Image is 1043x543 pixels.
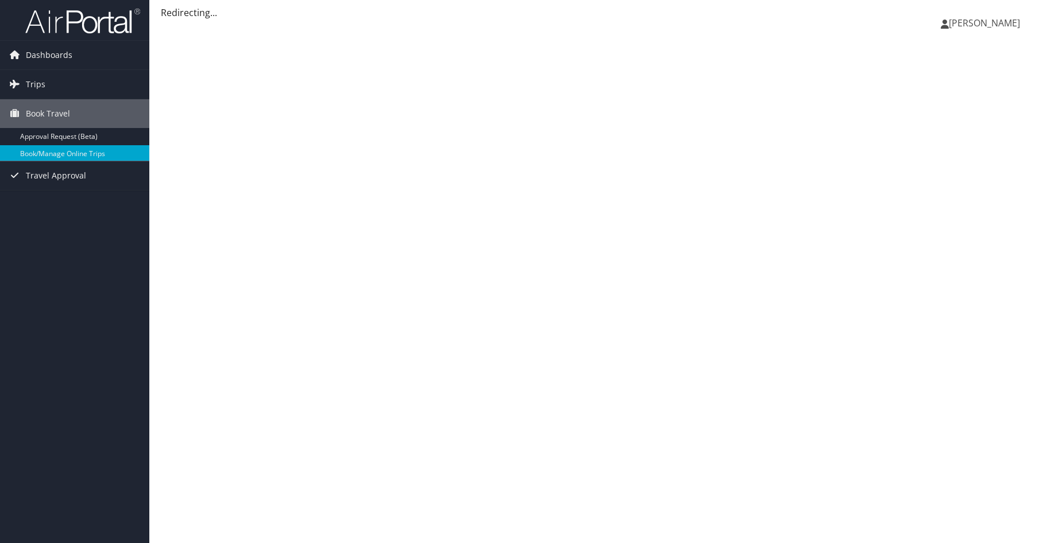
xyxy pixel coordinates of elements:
span: Trips [26,70,45,99]
img: airportal-logo.png [25,7,140,34]
div: Redirecting... [161,6,1032,20]
span: Dashboards [26,41,72,69]
a: [PERSON_NAME] [941,6,1032,40]
span: Travel Approval [26,161,86,190]
span: Book Travel [26,99,70,128]
span: [PERSON_NAME] [949,17,1020,29]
